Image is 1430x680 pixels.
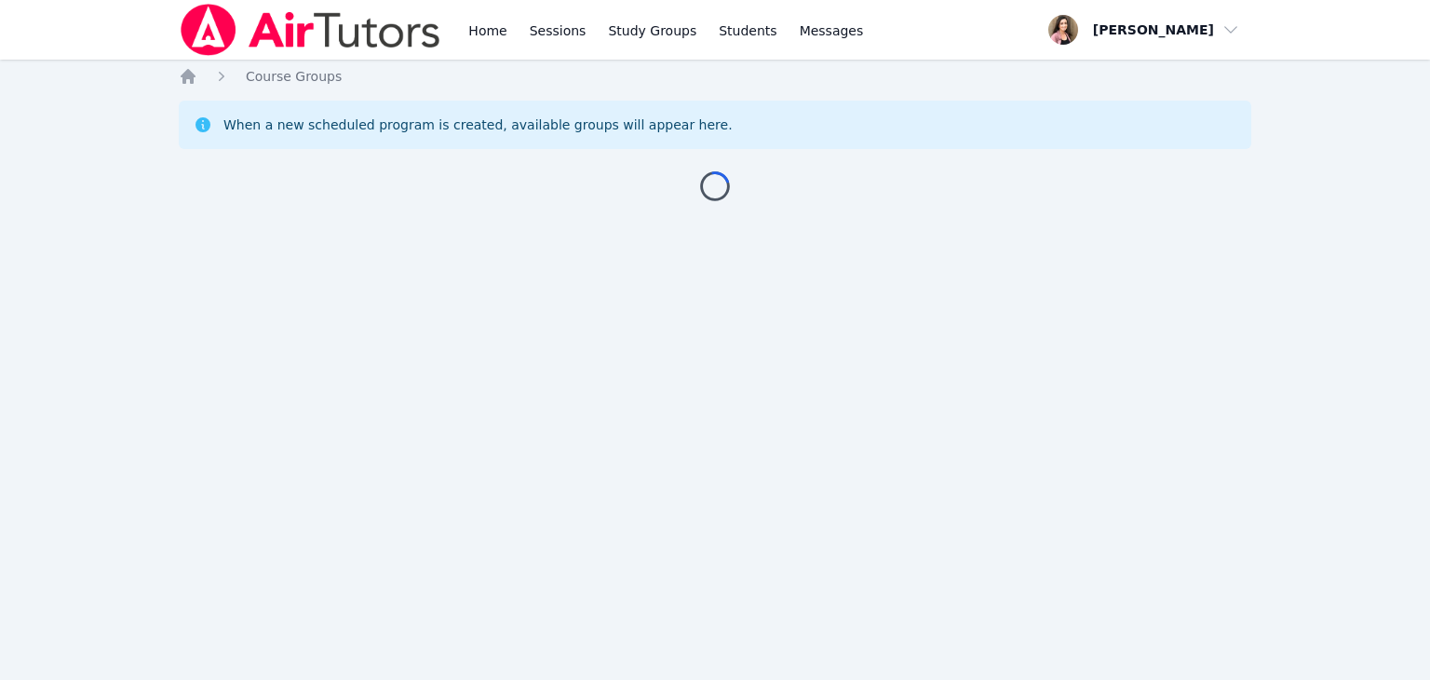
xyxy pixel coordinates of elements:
img: Air Tutors [179,4,442,56]
a: Course Groups [246,67,342,86]
span: Course Groups [246,69,342,84]
div: When a new scheduled program is created, available groups will appear here. [223,116,733,134]
nav: Breadcrumb [179,67,1251,86]
span: Messages [800,21,864,40]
